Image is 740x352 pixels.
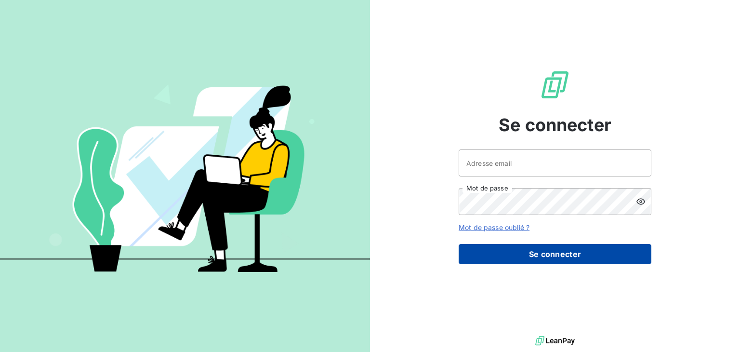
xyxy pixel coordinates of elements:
img: logo [535,334,575,348]
input: placeholder [459,149,651,176]
a: Mot de passe oublié ? [459,223,529,231]
img: Logo LeanPay [540,69,570,100]
button: Se connecter [459,244,651,264]
span: Se connecter [499,112,611,138]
